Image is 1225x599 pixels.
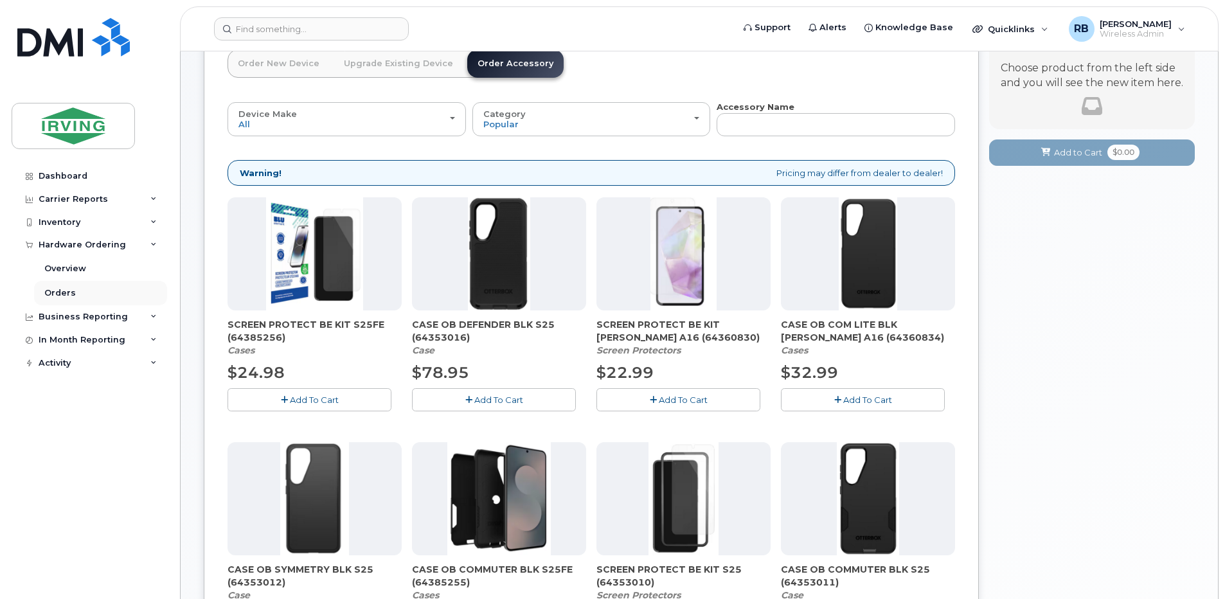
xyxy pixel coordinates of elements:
[447,442,551,555] img: image-20250915-161557.png
[238,109,297,119] span: Device Make
[717,102,794,112] strong: Accessory Name
[1107,145,1140,160] span: $0.00
[855,15,962,40] a: Knowledge Base
[781,563,955,589] span: CASE OB COMMUTER BLK S25 (64353011)
[472,102,711,136] button: Category Popular
[412,563,586,589] span: CASE OB COMMUTER BLK S25FE (64385255)
[963,16,1057,42] div: Quicklinks
[467,49,564,78] a: Order Accessory
[280,442,348,555] img: CASE_OB_SYMMETRY_BLK_S25_-_JDI.png
[214,17,409,40] input: Find something...
[228,318,402,344] span: SCREEN PROTECT BE KIT S25FE (64385256)
[1054,147,1102,159] span: Add to Cart
[228,160,955,186] div: Pricing may differ from dealer to dealer!
[596,363,654,382] span: $22.99
[596,344,681,356] em: Screen Protectors
[648,442,718,555] img: SCREEN_PROTECT_BE_KIT_S25_-_JDI.png
[596,563,771,589] span: SCREEN PROTECT BE KIT S25 (64353010)
[468,197,531,310] img: CASE_OB_DEFENDER_BLK_S25_-_JDI.png
[412,318,586,344] span: CASE OB DEFENDER BLK S25 (64353016)
[1074,21,1089,37] span: RB
[228,563,402,589] span: CASE OB SYMMETRY BLK S25 (64353012)
[1001,61,1183,91] p: Choose product from the left side and you will see the new item here.
[228,49,330,78] a: Order New Device
[228,344,255,356] em: Cases
[800,15,855,40] a: Alerts
[228,363,285,382] span: $24.98
[238,119,250,129] span: All
[228,318,402,357] div: SCREEN PROTECT BE KIT S25FE (64385256)
[412,318,586,357] div: CASE OB DEFENDER BLK S25 (64353016)
[1060,16,1194,42] div: Roberts, Brad
[596,318,771,357] div: SCREEN PROTECT BE KIT SAM A16 (64360830)
[483,109,526,119] span: Category
[266,197,364,310] img: image-20250915-161621.png
[988,24,1035,34] span: Quicklinks
[781,344,808,356] em: Cases
[650,197,717,310] img: A16_-_screenprotector_-_JDI.png
[412,388,576,411] button: Add To Cart
[228,102,466,136] button: Device Make All
[839,197,897,310] img: a16_-_OB_commuter_-_JDI.png
[596,388,760,411] button: Add To Cart
[781,363,838,382] span: $32.99
[1100,29,1172,39] span: Wireless Admin
[875,21,953,34] span: Knowledge Base
[474,395,523,405] span: Add To Cart
[755,21,791,34] span: Support
[819,21,846,34] span: Alerts
[412,344,434,356] em: Case
[240,167,282,179] strong: Warning!
[290,395,339,405] span: Add To Cart
[659,395,708,405] span: Add To Cart
[837,442,899,555] img: CASE_OB_COMMUTER_BLK_S25_-_JDI.png
[781,318,955,357] div: CASE OB COM LITE BLK SAM A16 (64360834)
[781,388,945,411] button: Add To Cart
[334,49,463,78] a: Upgrade Existing Device
[596,318,771,344] span: SCREEN PROTECT BE KIT [PERSON_NAME] A16 (64360830)
[843,395,892,405] span: Add To Cart
[228,388,391,411] button: Add To Cart
[1100,19,1172,29] span: [PERSON_NAME]
[989,139,1195,166] button: Add to Cart $0.00
[735,15,800,40] a: Support
[483,119,519,129] span: Popular
[781,318,955,344] span: CASE OB COM LITE BLK [PERSON_NAME] A16 (64360834)
[412,363,469,382] span: $78.95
